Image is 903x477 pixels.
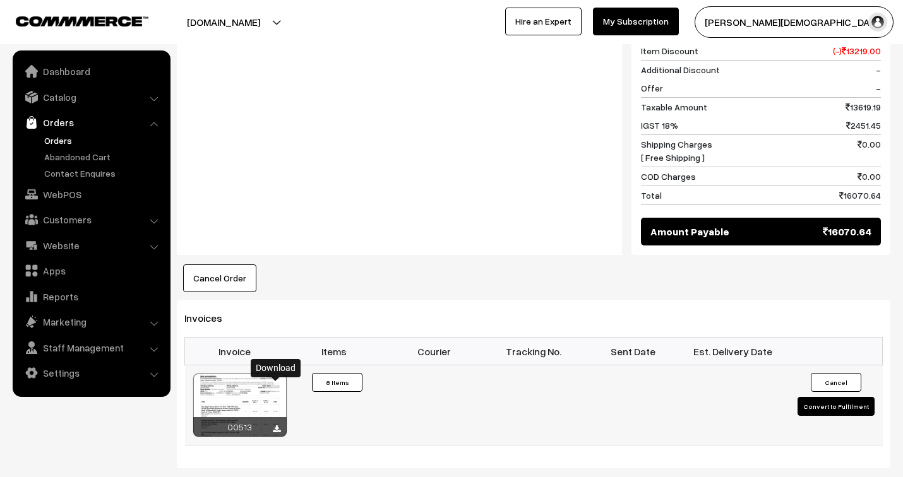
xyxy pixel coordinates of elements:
[16,285,166,308] a: Reports
[641,81,663,95] span: Offer
[839,189,881,202] span: 16070.64
[641,44,698,57] span: Item Discount
[185,338,285,365] th: Invoice
[16,259,166,282] a: Apps
[16,86,166,109] a: Catalog
[858,138,881,164] span: 0.00
[41,167,166,180] a: Contact Enquires
[312,373,362,392] button: 8 Items
[193,417,287,437] div: 00513
[641,170,696,183] span: COD Charges
[16,183,166,206] a: WebPOS
[16,336,166,359] a: Staff Management
[41,134,166,147] a: Orders
[641,100,707,114] span: Taxable Amount
[641,138,712,164] span: Shipping Charges [ Free Shipping ]
[846,100,881,114] span: 13619.19
[583,338,683,365] th: Sent Date
[16,111,166,134] a: Orders
[284,338,384,365] th: Items
[641,119,678,132] span: IGST 18%
[593,8,679,35] a: My Subscription
[184,312,237,324] span: Invoices
[695,6,894,38] button: [PERSON_NAME][DEMOGRAPHIC_DATA]
[823,224,871,239] span: 16070.64
[251,359,301,377] div: Download
[876,81,881,95] span: -
[183,264,256,292] button: Cancel Order
[641,189,662,202] span: Total
[16,60,166,83] a: Dashboard
[484,338,583,365] th: Tracking No.
[16,234,166,257] a: Website
[384,338,484,365] th: Courier
[858,170,881,183] span: 0.00
[41,150,166,163] a: Abandoned Cart
[833,44,881,57] span: (-) 13219.00
[868,13,887,32] img: user
[683,338,783,365] th: Est. Delivery Date
[505,8,582,35] a: Hire an Expert
[811,373,861,392] button: Cancel
[846,119,881,132] span: 2451.45
[16,16,148,26] img: COMMMERCE
[143,6,304,38] button: [DOMAIN_NAME]
[16,208,166,231] a: Customers
[16,13,126,28] a: COMMMERCE
[641,63,720,76] span: Additional Discount
[16,362,166,384] a: Settings
[16,310,166,333] a: Marketing
[650,224,729,239] span: Amount Payable
[876,63,881,76] span: -
[798,397,875,416] button: Convert to Fulfilment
